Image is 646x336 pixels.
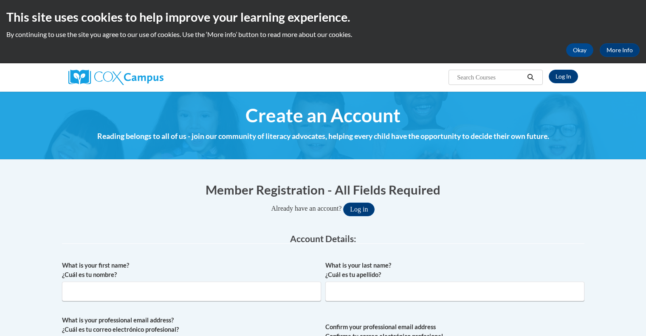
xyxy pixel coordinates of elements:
[343,203,375,216] button: Log in
[62,282,321,301] input: Metadata input
[245,104,401,127] span: Create an Account
[6,8,640,25] h2: This site uses cookies to help improve your learning experience.
[62,131,584,142] h4: Reading belongs to all of us - join our community of literacy advocates, helping every child have...
[549,70,578,83] a: Log In
[325,261,584,280] label: What is your last name? ¿Cuál es tu apellido?
[62,261,321,280] label: What is your first name? ¿Cuál es tu nombre?
[271,205,342,212] span: Already have an account?
[62,181,584,198] h1: Member Registration - All Fields Required
[456,72,524,82] input: Search Courses
[600,43,640,57] a: More Info
[68,70,164,85] img: Cox Campus
[290,233,356,244] span: Account Details:
[62,316,321,334] label: What is your professional email address? ¿Cuál es tu correo electrónico profesional?
[524,72,537,82] button: Search
[6,30,640,39] p: By continuing to use the site you agree to our use of cookies. Use the ‘More info’ button to read...
[566,43,593,57] button: Okay
[325,282,584,301] input: Metadata input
